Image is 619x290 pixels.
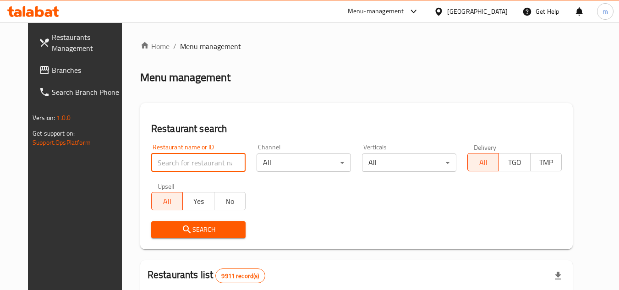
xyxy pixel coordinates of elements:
[158,183,175,189] label: Upsell
[33,127,75,139] span: Get support on:
[471,156,495,169] span: All
[52,65,124,76] span: Branches
[56,112,71,124] span: 1.0.0
[140,41,573,52] nav: breadcrumb
[32,26,131,59] a: Restaurants Management
[447,6,508,16] div: [GEOGRAPHIC_DATA]
[155,195,179,208] span: All
[214,192,246,210] button: No
[151,153,246,172] input: Search for restaurant name or ID..
[33,137,91,148] a: Support.OpsPlatform
[467,153,499,171] button: All
[216,272,264,280] span: 9911 record(s)
[348,6,404,17] div: Menu-management
[362,153,456,172] div: All
[52,87,124,98] span: Search Branch Phone
[530,153,562,171] button: TMP
[140,70,230,85] h2: Menu management
[474,144,497,150] label: Delivery
[182,192,214,210] button: Yes
[215,268,265,283] div: Total records count
[186,195,210,208] span: Yes
[180,41,241,52] span: Menu management
[173,41,176,52] li: /
[534,156,558,169] span: TMP
[498,153,530,171] button: TGO
[32,81,131,103] a: Search Branch Phone
[151,221,246,238] button: Search
[257,153,351,172] div: All
[218,195,242,208] span: No
[547,265,569,287] div: Export file
[603,6,608,16] span: m
[52,32,124,54] span: Restaurants Management
[503,156,526,169] span: TGO
[151,122,562,136] h2: Restaurant search
[148,268,265,283] h2: Restaurants list
[33,112,55,124] span: Version:
[151,192,183,210] button: All
[32,59,131,81] a: Branches
[140,41,170,52] a: Home
[159,224,238,235] span: Search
